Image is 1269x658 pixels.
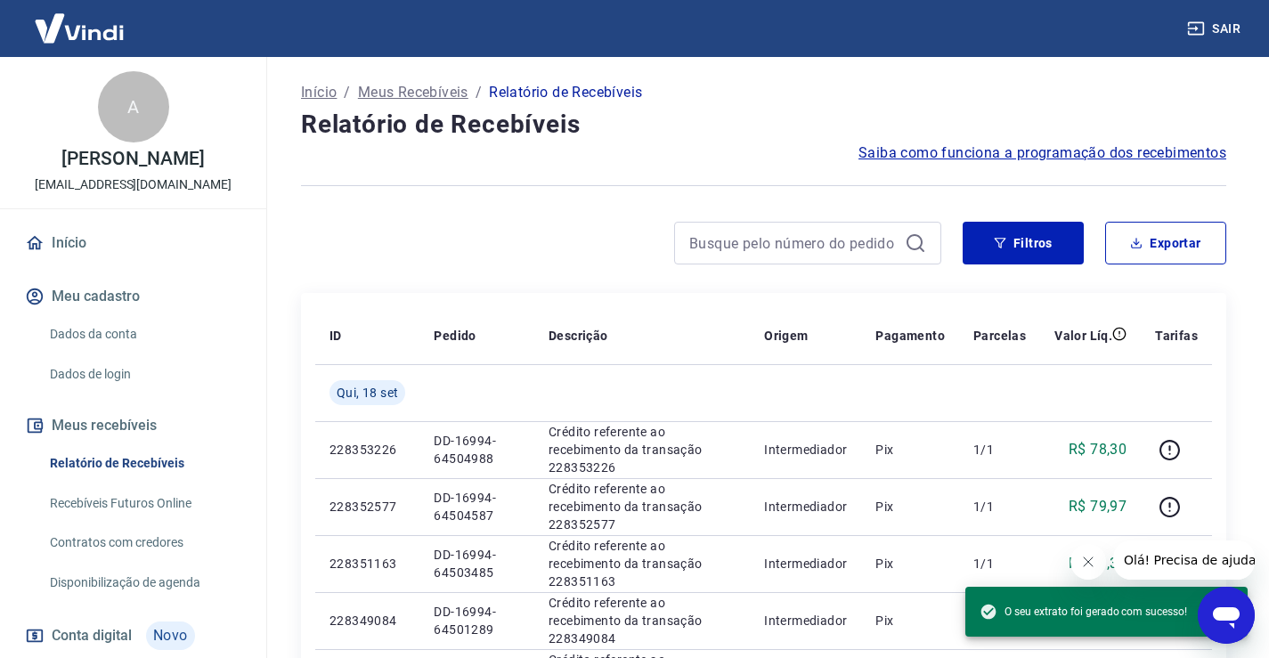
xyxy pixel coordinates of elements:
p: Valor Líq. [1054,327,1112,345]
a: Dados da conta [43,316,245,353]
a: Disponibilização de agenda [43,565,245,601]
a: Conta digitalNovo [21,614,245,657]
span: O seu extrato foi gerado com sucesso! [980,603,1187,621]
p: Pagamento [875,327,945,345]
p: R$ 78,30 [1069,439,1127,460]
span: Novo [146,621,195,650]
iframe: Botão para abrir a janela de mensagens [1198,587,1255,644]
a: Saiba como funciona a programação dos recebimentos [858,142,1226,164]
p: Tarifas [1155,327,1198,345]
p: 1/1 [973,498,1026,516]
input: Busque pelo número do pedido [689,230,898,256]
p: / [476,82,482,103]
button: Meus recebíveis [21,406,245,445]
p: / [344,82,350,103]
iframe: Fechar mensagem [1070,544,1106,580]
h4: Relatório de Recebíveis [301,107,1226,142]
p: Crédito referente ao recebimento da transação 228349084 [549,594,736,647]
p: Pix [875,612,945,630]
p: Pedido [434,327,476,345]
p: 228349084 [329,612,405,630]
p: DD-16994-64503485 [434,546,520,581]
button: Meu cadastro [21,277,245,316]
p: Intermediador [764,498,847,516]
p: 1/1 [973,441,1026,459]
p: Intermediador [764,612,847,630]
p: Relatório de Recebíveis [489,82,642,103]
button: Sair [1184,12,1248,45]
a: Recebíveis Futuros Online [43,485,245,522]
p: Descrição [549,327,608,345]
p: Pix [875,498,945,516]
p: 228352577 [329,498,405,516]
a: Meus Recebíveis [358,82,468,103]
span: Conta digital [52,623,132,648]
p: DD-16994-64504587 [434,489,520,524]
p: R$ 91,30 [1069,553,1127,574]
div: A [98,71,169,142]
a: Relatório de Recebíveis [43,445,245,482]
p: Pix [875,441,945,459]
a: Início [21,223,245,263]
p: Pix [875,555,945,573]
p: 228353226 [329,441,405,459]
p: DD-16994-64504988 [434,432,520,467]
img: Vindi [21,1,137,55]
p: Crédito referente ao recebimento da transação 228353226 [549,423,736,476]
p: DD-16994-64501289 [434,603,520,638]
span: Olá! Precisa de ajuda? [11,12,150,27]
span: Qui, 18 set [337,384,398,402]
a: Dados de login [43,356,245,393]
a: Início [301,82,337,103]
p: Crédito referente ao recebimento da transação 228352577 [549,480,736,533]
iframe: Mensagem da empresa [1113,540,1255,580]
p: Intermediador [764,441,847,459]
p: Intermediador [764,555,847,573]
p: R$ 79,97 [1069,496,1127,517]
p: Crédito referente ao recebimento da transação 228351163 [549,537,736,590]
a: Contratos com credores [43,524,245,561]
p: Origem [764,327,808,345]
p: Parcelas [973,327,1026,345]
p: 1/1 [973,555,1026,573]
p: [EMAIL_ADDRESS][DOMAIN_NAME] [35,175,232,194]
p: 228351163 [329,555,405,573]
button: Filtros [963,222,1084,264]
button: Exportar [1105,222,1226,264]
p: ID [329,327,342,345]
p: [PERSON_NAME] [61,150,204,168]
